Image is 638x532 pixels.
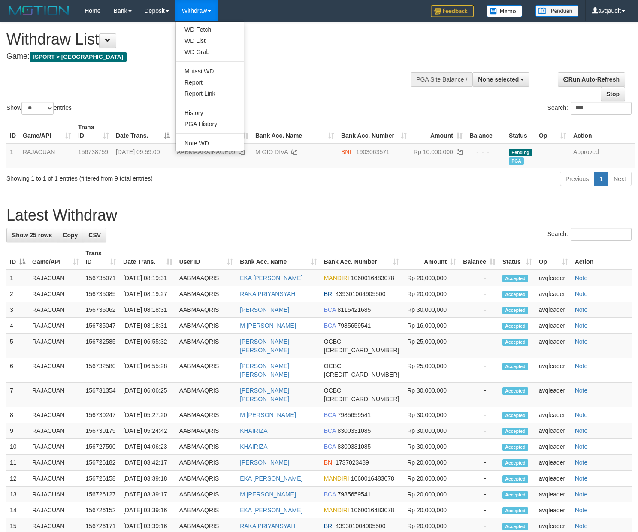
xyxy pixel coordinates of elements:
[535,245,571,270] th: Op: activate to sort column ascending
[240,427,268,434] a: KHAIRIZA
[487,5,523,17] img: Button%20Memo.svg
[82,286,120,302] td: 156735085
[324,387,341,394] span: OCBC
[575,507,588,514] a: Note
[535,5,578,17] img: panduan.png
[29,383,82,407] td: RAJACUAN
[112,119,173,144] th: Date Trans.: activate to sort column descending
[176,318,237,334] td: AABMAAQRIS
[120,502,176,518] td: [DATE] 03:39:16
[402,334,460,358] td: Rp 25,000,000
[83,228,106,242] a: CSV
[338,443,371,450] span: Copy 8300331085 to clipboard
[324,290,334,297] span: BRI
[535,407,571,423] td: avqleader
[29,334,82,358] td: RAJACUAN
[19,119,75,144] th: Game/API: activate to sort column ascending
[502,275,528,282] span: Accepted
[324,459,334,466] span: BNI
[6,52,417,61] h4: Game:
[82,270,120,286] td: 156735071
[116,148,160,155] span: [DATE] 09:59:00
[575,290,588,297] a: Note
[460,245,499,270] th: Balance: activate to sort column ascending
[120,270,176,286] td: [DATE] 08:19:31
[575,491,588,498] a: Note
[120,318,176,334] td: [DATE] 08:18:31
[575,459,588,466] a: Note
[560,172,594,186] a: Previous
[6,487,29,502] td: 13
[535,286,571,302] td: avqleader
[240,275,302,281] a: EKA [PERSON_NAME]
[176,270,237,286] td: AABMAAQRIS
[29,455,82,471] td: RAJACUAN
[6,31,417,48] h1: Withdraw List
[240,306,289,313] a: [PERSON_NAME]
[6,144,19,168] td: 1
[240,387,289,402] a: [PERSON_NAME] [PERSON_NAME]
[82,439,120,455] td: 156727590
[558,72,625,87] a: Run Auto-Refresh
[336,523,386,529] span: Copy 439301004905500 to clipboard
[601,87,625,101] a: Stop
[82,358,120,383] td: 156732580
[414,148,453,155] span: Rp 10.000.000
[176,245,237,270] th: User ID: activate to sort column ascending
[336,290,386,297] span: Copy 439301004905500 to clipboard
[402,455,460,471] td: Rp 20,000,000
[82,487,120,502] td: 156726127
[240,411,296,418] a: M [PERSON_NAME]
[502,444,528,451] span: Accepted
[402,245,460,270] th: Amount: activate to sort column ascending
[324,347,399,354] span: Copy 693815733169 to clipboard
[240,475,302,482] a: EKA [PERSON_NAME]
[120,471,176,487] td: [DATE] 03:39:18
[29,318,82,334] td: RAJACUAN
[505,119,535,144] th: Status
[402,439,460,455] td: Rp 30,000,000
[502,363,528,370] span: Accepted
[82,471,120,487] td: 156726158
[29,502,82,518] td: RAJACUAN
[176,383,237,407] td: AABMAAQRIS
[176,439,237,455] td: AABMAAQRIS
[411,72,472,87] div: PGA Site Balance /
[120,358,176,383] td: [DATE] 06:55:28
[460,286,499,302] td: -
[570,144,635,168] td: Approved
[338,491,371,498] span: Copy 7985659541 to clipboard
[120,302,176,318] td: [DATE] 08:18:31
[502,339,528,346] span: Accepted
[324,275,349,281] span: MANDIRI
[176,35,244,46] a: WD List
[240,459,289,466] a: [PERSON_NAME]
[6,286,29,302] td: 2
[502,307,528,314] span: Accepted
[502,507,528,514] span: Accepted
[575,411,588,418] a: Note
[120,487,176,502] td: [DATE] 03:39:17
[324,443,336,450] span: BCA
[338,322,371,329] span: Copy 7985659541 to clipboard
[402,270,460,286] td: Rp 20,000,000
[82,302,120,318] td: 156735062
[575,275,588,281] a: Note
[575,475,588,482] a: Note
[176,487,237,502] td: AABMAAQRIS
[82,334,120,358] td: 156732585
[324,411,336,418] span: BCA
[173,119,252,144] th: User ID: activate to sort column ascending
[502,475,528,483] span: Accepted
[120,286,176,302] td: [DATE] 08:19:27
[176,77,244,88] a: Report
[460,407,499,423] td: -
[608,172,632,186] a: Next
[6,383,29,407] td: 7
[29,423,82,439] td: RAJACUAN
[176,334,237,358] td: AABMAAQRIS
[571,228,632,241] input: Search:
[535,302,571,318] td: avqleader
[324,338,341,345] span: OCBC
[502,459,528,467] span: Accepted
